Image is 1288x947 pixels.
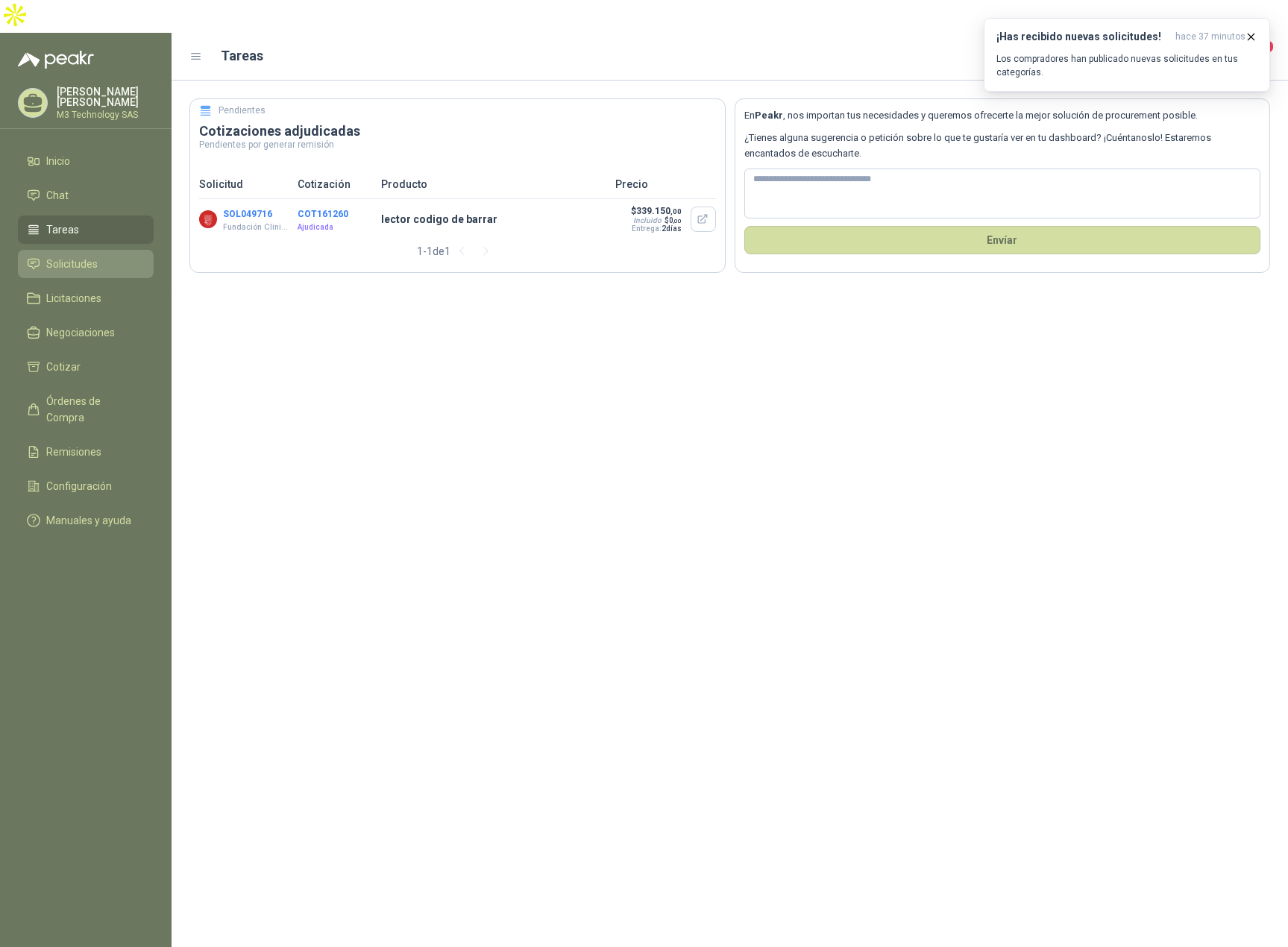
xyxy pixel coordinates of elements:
p: Solicitud [199,176,289,192]
a: Manuales y ayuda [18,506,154,535]
h1: Tareas [221,45,263,66]
p: Entrega: [630,224,682,233]
img: Logo peakr [18,51,94,69]
span: Manuales y ayuda [46,512,131,529]
span: 339.150 [636,206,682,216]
p: [PERSON_NAME] [PERSON_NAME] [57,86,154,107]
span: Solicitudes [46,256,98,272]
span: $ [665,216,682,224]
span: Cotizar [46,359,81,375]
p: En , nos importan tus necesidades y queremos ofrecerte la mejor solución de procurement posible. [744,108,1261,123]
b: Peakr [755,110,783,121]
p: Fundación Clínica Shaio [223,221,291,233]
span: Inicio [46,153,70,169]
span: Licitaciones [46,290,101,306]
span: Órdenes de Compra [46,393,139,426]
a: Negociaciones [18,318,154,347]
p: Precio [615,176,716,192]
h3: Cotizaciones adjudicadas [199,122,716,140]
span: Chat [46,187,69,204]
span: 0 [669,216,682,224]
a: Tareas [18,215,154,244]
div: Incluido [633,216,662,224]
button: 4 [1243,43,1270,70]
a: Remisiones [18,438,154,466]
span: Tareas [46,221,79,238]
span: 2 días [662,224,682,233]
button: SOL049716 [223,209,272,219]
h3: ¡Has recibido nuevas solicitudes! [996,31,1169,43]
span: Configuración [46,478,112,494]
p: lector codigo de barrar [381,211,606,227]
button: Envíar [744,226,1261,254]
a: Configuración [18,472,154,500]
span: Remisiones [46,444,101,460]
span: ,00 [673,218,682,224]
a: Inicio [18,147,154,175]
button: ¡Has recibido nuevas solicitudes!hace 37 minutos Los compradores han publicado nuevas solicitudes... [984,18,1270,92]
p: $ [630,206,682,216]
span: hace 37 minutos [1175,31,1245,43]
button: COT161260 [298,209,348,219]
p: M3 Technology SAS [57,110,154,119]
p: Producto [381,176,606,192]
div: 1 - 1 de 1 [417,239,498,263]
a: Órdenes de Compra [18,387,154,432]
p: Pendientes por generar remisión [199,140,716,149]
p: Cotización [298,176,372,192]
a: Solicitudes [18,250,154,278]
img: Company Logo [199,210,217,228]
p: Los compradores han publicado nuevas solicitudes en tus categorías. [996,52,1257,79]
p: Ajudicada [298,221,372,233]
p: ¿Tienes alguna sugerencia o petición sobre lo que te gustaría ver en tu dashboard? ¡Cuéntanoslo! ... [744,130,1261,161]
span: ,00 [670,207,682,215]
a: Licitaciones [18,284,154,312]
a: Chat [18,181,154,210]
a: Cotizar [18,353,154,381]
span: Negociaciones [46,324,115,341]
h5: Pendientes [219,104,266,118]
